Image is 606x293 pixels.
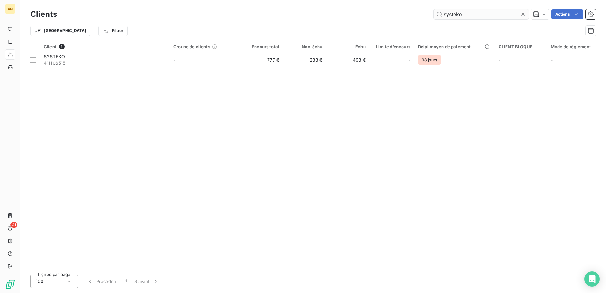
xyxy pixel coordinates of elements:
[5,4,15,14] div: AN
[59,44,65,49] span: 1
[409,57,410,63] span: -
[173,57,175,62] span: -
[499,57,500,62] span: -
[44,54,65,59] span: SYSTEKO
[173,44,210,49] span: Groupe de clients
[244,44,279,49] div: Encours total
[44,60,166,66] span: 411106515
[10,222,17,228] span: 21
[5,279,15,289] img: Logo LeanPay
[418,55,441,65] span: 98 jours
[551,57,553,62] span: -
[434,9,529,19] input: Rechercher
[287,44,322,49] div: Non-échu
[326,52,369,68] td: 493 €
[44,44,56,49] span: Client
[240,52,283,68] td: 777 €
[121,275,131,288] button: 1
[98,26,127,36] button: Filtrer
[283,52,326,68] td: 283 €
[499,44,543,49] div: CLIENT BLOQUE
[36,278,43,284] span: 100
[330,44,365,49] div: Échu
[131,275,163,288] button: Suivant
[125,278,127,284] span: 1
[418,44,491,49] div: Délai moyen de paiement
[30,26,90,36] button: [GEOGRAPHIC_DATA]
[551,44,602,49] div: Mode de règlement
[30,9,57,20] h3: Clients
[373,44,410,49] div: Limite d’encours
[551,9,583,19] button: Actions
[83,275,121,288] button: Précédent
[584,271,600,287] div: Open Intercom Messenger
